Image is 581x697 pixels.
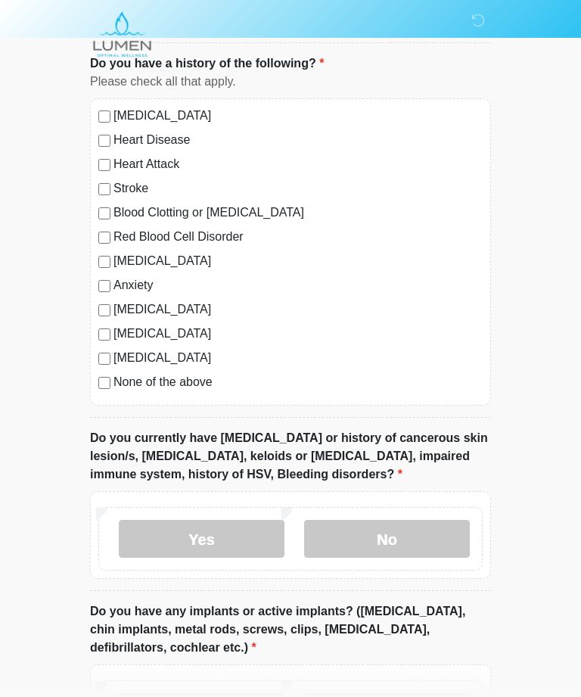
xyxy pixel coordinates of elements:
input: Heart Disease [98,135,110,147]
label: Heart Attack [113,155,483,173]
label: Anxiety [113,276,483,294]
label: None of the above [113,373,483,391]
input: Anxiety [98,280,110,292]
label: Yes [119,520,284,558]
div: Please check all that apply. [90,73,491,91]
label: [MEDICAL_DATA] [113,300,483,319]
label: No [304,520,470,558]
input: Heart Attack [98,159,110,171]
input: [MEDICAL_DATA] [98,328,110,341]
input: Stroke [98,183,110,195]
input: None of the above [98,377,110,389]
label: [MEDICAL_DATA] [113,107,483,125]
label: [MEDICAL_DATA] [113,325,483,343]
label: [MEDICAL_DATA] [113,349,483,367]
label: Do you have any implants or active implants? ([MEDICAL_DATA], chin implants, metal rods, screws, ... [90,602,491,657]
label: Blood Clotting or [MEDICAL_DATA] [113,204,483,222]
label: [MEDICAL_DATA] [113,252,483,270]
input: [MEDICAL_DATA] [98,256,110,268]
input: [MEDICAL_DATA] [98,110,110,123]
label: Heart Disease [113,131,483,149]
label: Stroke [113,179,483,198]
label: Do you currently have [MEDICAL_DATA] or history of cancerous skin lesion/s, [MEDICAL_DATA], keloi... [90,429,491,484]
input: Blood Clotting or [MEDICAL_DATA] [98,207,110,219]
input: [MEDICAL_DATA] [98,304,110,316]
img: LUMEN Optimal Wellness Logo [75,11,169,58]
label: Red Blood Cell Disorder [113,228,483,246]
input: [MEDICAL_DATA] [98,353,110,365]
input: Red Blood Cell Disorder [98,232,110,244]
